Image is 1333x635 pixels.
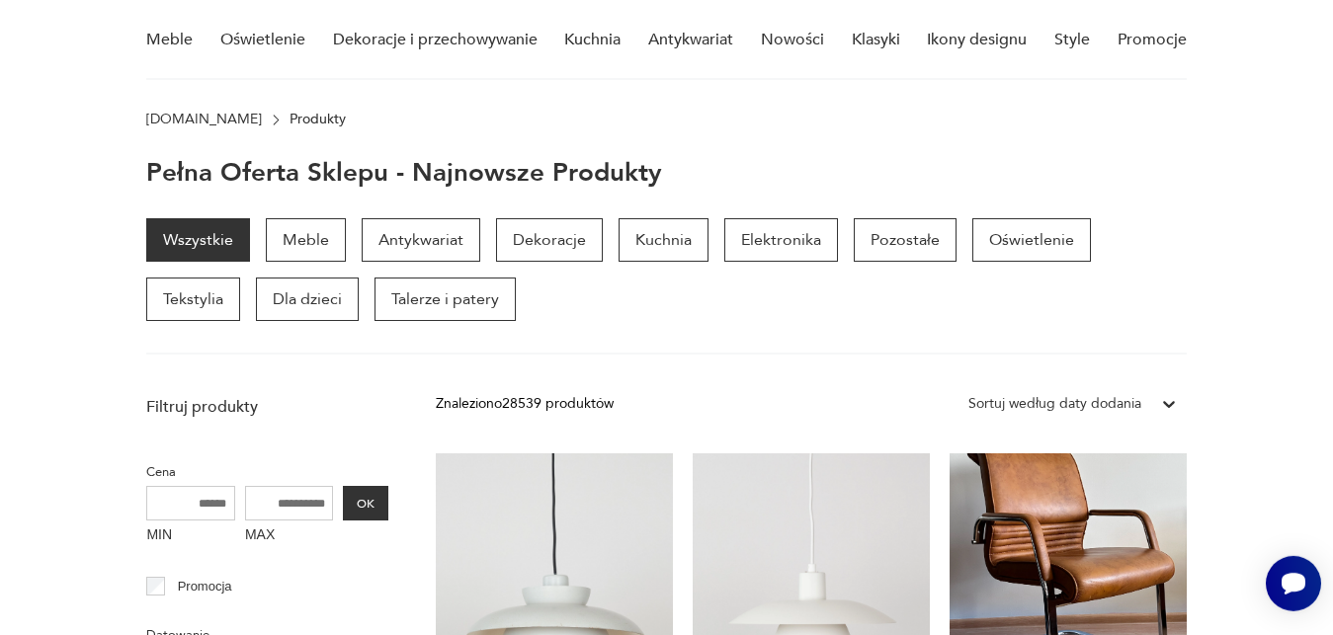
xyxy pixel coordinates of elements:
a: Meble [146,2,193,78]
p: Cena [146,461,388,483]
a: Dekoracje i przechowywanie [333,2,538,78]
a: Pozostałe [854,218,957,262]
a: [DOMAIN_NAME] [146,112,262,127]
a: Tekstylia [146,278,240,321]
a: Dekoracje [496,218,603,262]
label: MAX [245,520,334,552]
a: Klasyki [852,2,900,78]
p: Promocja [178,576,232,597]
a: Oświetlenie [972,218,1091,262]
label: MIN [146,520,235,552]
a: Wszystkie [146,218,250,262]
a: Dla dzieci [256,278,359,321]
a: Meble [266,218,346,262]
a: Elektronika [724,218,838,262]
a: Nowości [761,2,824,78]
p: Filtruj produkty [146,396,388,418]
a: Promocje [1118,2,1187,78]
p: Produkty [290,112,346,127]
a: Kuchnia [564,2,621,78]
div: Sortuj według daty dodania [968,393,1141,415]
a: Style [1054,2,1090,78]
a: Antykwariat [362,218,480,262]
a: Antykwariat [648,2,733,78]
div: Znaleziono 28539 produktów [436,393,614,415]
button: OK [343,486,388,520]
a: Ikony designu [927,2,1027,78]
h1: Pełna oferta sklepu - najnowsze produkty [146,159,662,187]
a: Oświetlenie [220,2,305,78]
a: Kuchnia [619,218,708,262]
iframe: Smartsupp widget button [1266,556,1321,611]
a: Talerze i patery [375,278,516,321]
